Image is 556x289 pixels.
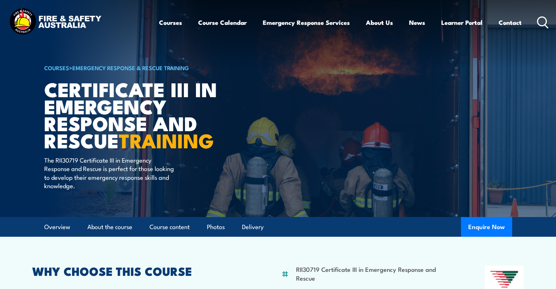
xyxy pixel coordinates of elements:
[366,13,393,32] a: About Us
[87,217,132,237] a: About the course
[119,125,214,155] strong: TRAINING
[499,13,522,32] a: Contact
[32,266,246,276] h2: WHY CHOOSE THIS COURSE
[441,13,483,32] a: Learner Portal
[72,64,189,72] a: Emergency Response & Rescue Training
[44,63,225,72] h6: >
[44,64,69,72] a: COURSES
[296,265,449,282] li: RII30719 Certificate III in Emergency Response and Rescue
[242,217,264,237] a: Delivery
[263,13,350,32] a: Emergency Response Services
[409,13,425,32] a: News
[44,217,70,237] a: Overview
[198,13,247,32] a: Course Calendar
[159,13,182,32] a: Courses
[461,217,512,237] button: Enquire Now
[150,217,190,237] a: Course content
[44,80,225,149] h1: Certificate III in Emergency Response and Rescue
[44,156,178,190] p: The RII30719 Certificate III in Emergency Response and Rescue is perfect for those looking to dev...
[207,217,225,237] a: Photos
